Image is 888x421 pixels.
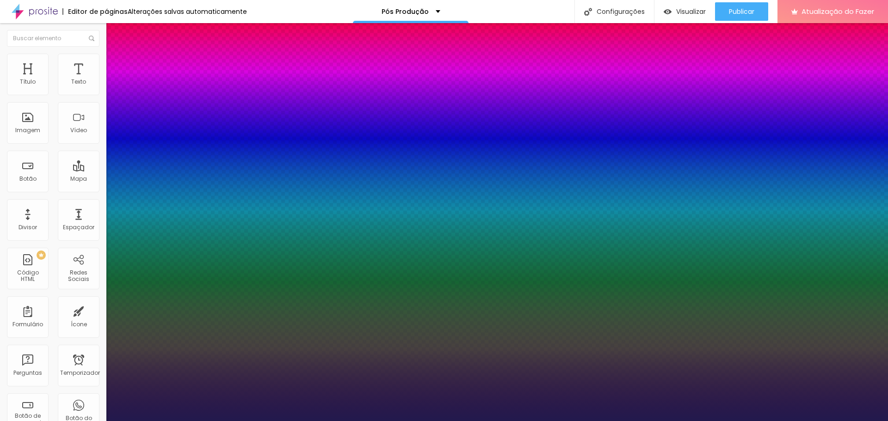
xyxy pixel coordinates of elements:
[60,369,100,377] font: Temporizador
[70,175,87,183] font: Mapa
[70,126,87,134] font: Vídeo
[715,2,768,21] button: Publicar
[7,30,99,47] input: Buscar elemento
[71,78,86,85] font: Texto
[664,8,672,16] img: view-1.svg
[71,320,87,328] font: Ícone
[584,8,592,16] img: Ícone
[68,268,89,283] font: Redes Sociais
[89,36,94,41] img: Ícone
[18,223,37,231] font: Divisor
[802,6,874,16] font: Atualização do Fazer
[729,7,754,16] font: Publicar
[128,7,247,16] font: Alterações salvas automaticamente
[12,320,43,328] font: Formulário
[382,7,429,16] font: Pós Produção
[68,7,128,16] font: Editor de páginas
[63,223,94,231] font: Espaçador
[19,175,37,183] font: Botão
[13,369,42,377] font: Perguntas
[654,2,715,21] button: Visualizar
[597,7,645,16] font: Configurações
[20,78,36,85] font: Título
[676,7,706,16] font: Visualizar
[15,126,40,134] font: Imagem
[17,268,39,283] font: Código HTML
